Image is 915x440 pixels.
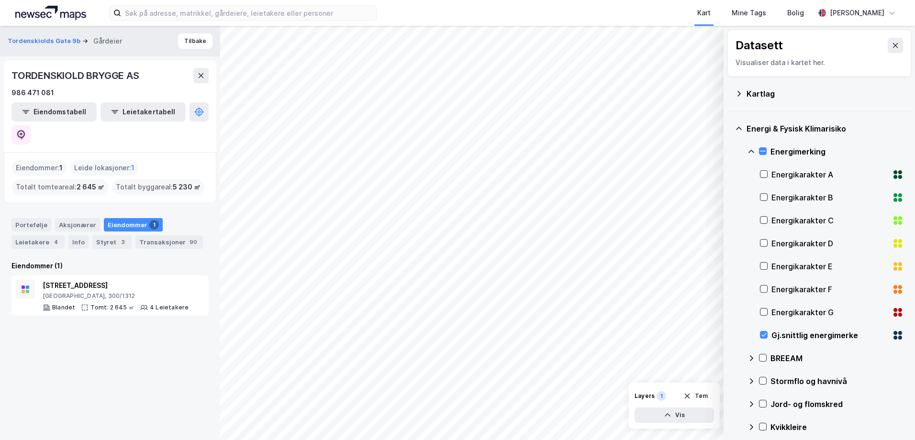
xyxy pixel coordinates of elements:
div: [GEOGRAPHIC_DATA], 300/1312 [43,292,189,300]
span: 2 645 ㎡ [77,181,104,193]
div: Bolig [787,7,804,19]
div: Layers [635,392,655,400]
div: Energikarakter G [771,307,888,318]
div: Mine Tags [732,7,766,19]
img: logo.a4113a55bc3d86da70a041830d287a7e.svg [15,6,86,20]
div: Energimerking [770,146,904,157]
div: Energi & Fysisk Klimarisiko [747,123,904,134]
div: 4 [51,237,61,247]
div: Leide lokasjoner : [70,160,138,176]
div: Energikarakter C [771,215,888,226]
iframe: Chat Widget [867,394,915,440]
div: 90 [188,237,199,247]
div: Energikarakter F [771,284,888,295]
div: 986 471 081 [11,87,54,99]
input: Søk på adresse, matrikkel, gårdeiere, leietakere eller personer [121,6,377,20]
button: Leietakertabell [100,102,186,121]
div: Totalt tomteareal : [12,179,108,195]
span: 1 [131,162,134,174]
div: Stormflo og havnivå [770,375,904,387]
div: Blandet [52,304,75,311]
div: 1 [149,220,159,230]
div: Eiendommer (1) [11,260,209,272]
div: Kvikkleire [770,421,904,433]
div: Energikarakter E [771,261,888,272]
button: Eiendomstabell [11,102,97,121]
div: BREEAM [770,352,904,364]
div: Jord- og flomskred [770,398,904,410]
div: Eiendommer : [12,160,67,176]
div: Energikarakter B [771,192,888,203]
button: Tordenskiolds Gate 9b [8,36,82,46]
div: Styret [92,235,132,249]
div: Totalt byggareal : [112,179,204,195]
span: 5 230 ㎡ [173,181,201,193]
div: Kart [697,7,711,19]
button: Vis [635,407,714,423]
div: Kartlag [747,88,904,99]
div: Gårdeier [93,35,122,47]
div: 3 [118,237,128,247]
div: 1 [657,391,666,401]
div: Datasett [736,38,783,53]
div: Leietakere [11,235,65,249]
div: 4 Leietakere [150,304,189,311]
div: TORDENSKIOLD BRYGGE AS [11,68,141,83]
div: Gj.snittlig energimerke [771,330,888,341]
div: [STREET_ADDRESS] [43,280,189,291]
div: Tomt: 2 645 ㎡ [90,304,134,311]
button: Tøm [677,388,714,404]
div: Visualiser data i kartet her. [736,57,903,68]
div: Energikarakter D [771,238,888,249]
div: Aksjonærer [55,218,100,231]
button: Tilbake [178,33,212,49]
div: Portefølje [11,218,51,231]
div: Kontrollprogram for chat [867,394,915,440]
span: 1 [59,162,63,174]
div: Info [68,235,89,249]
div: Energikarakter A [771,169,888,180]
div: Transaksjoner [135,235,203,249]
div: Eiendommer [104,218,163,231]
div: [PERSON_NAME] [830,7,884,19]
